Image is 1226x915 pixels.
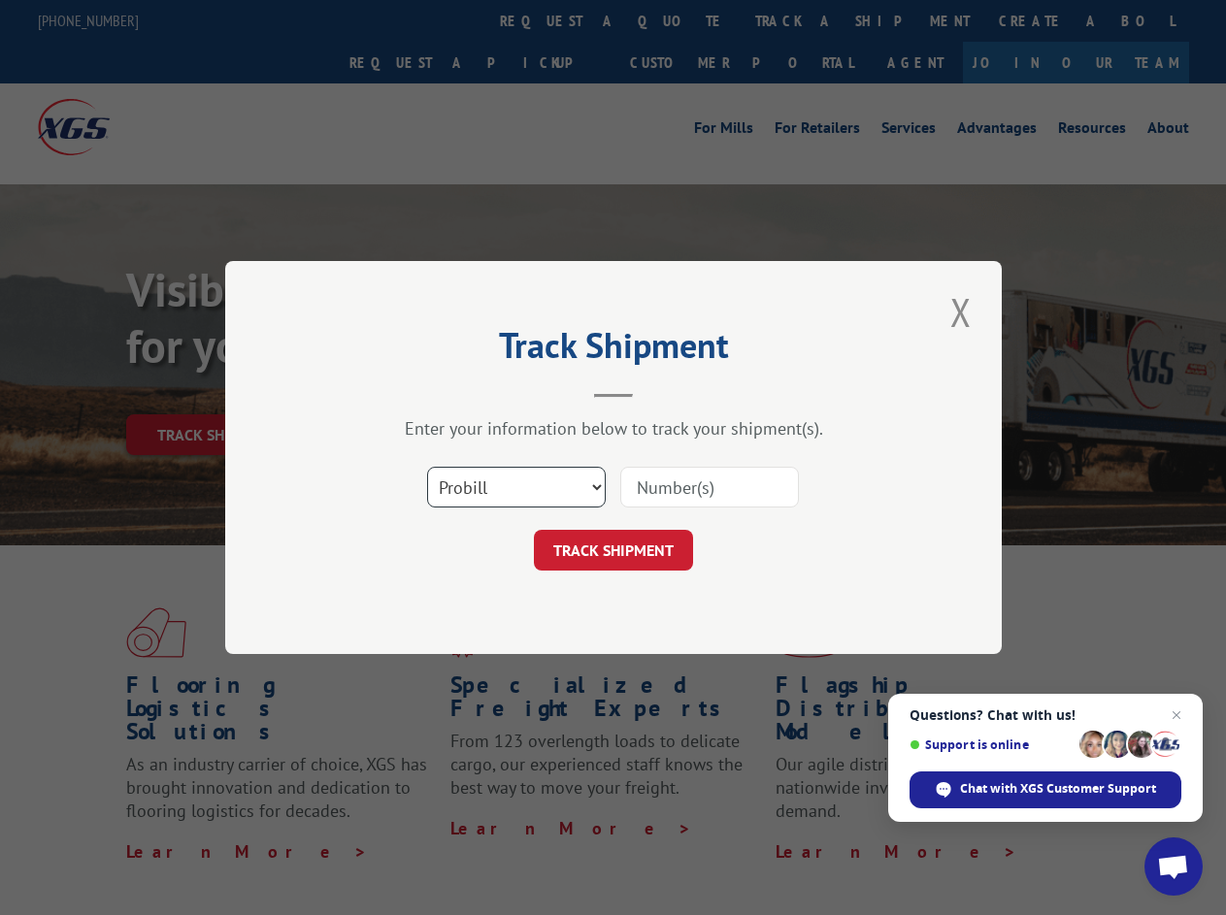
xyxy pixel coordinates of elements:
[910,737,1073,752] span: Support is online
[620,467,799,507] input: Number(s)
[534,530,693,571] button: TRACK SHIPMENT
[1144,837,1203,896] a: Open chat
[910,707,1181,723] span: Questions? Chat with us!
[960,780,1156,798] span: Chat with XGS Customer Support
[322,417,905,440] div: Enter your information below to track your shipment(s).
[322,332,905,369] h2: Track Shipment
[910,771,1181,808] span: Chat with XGS Customer Support
[944,285,977,339] button: Close modal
